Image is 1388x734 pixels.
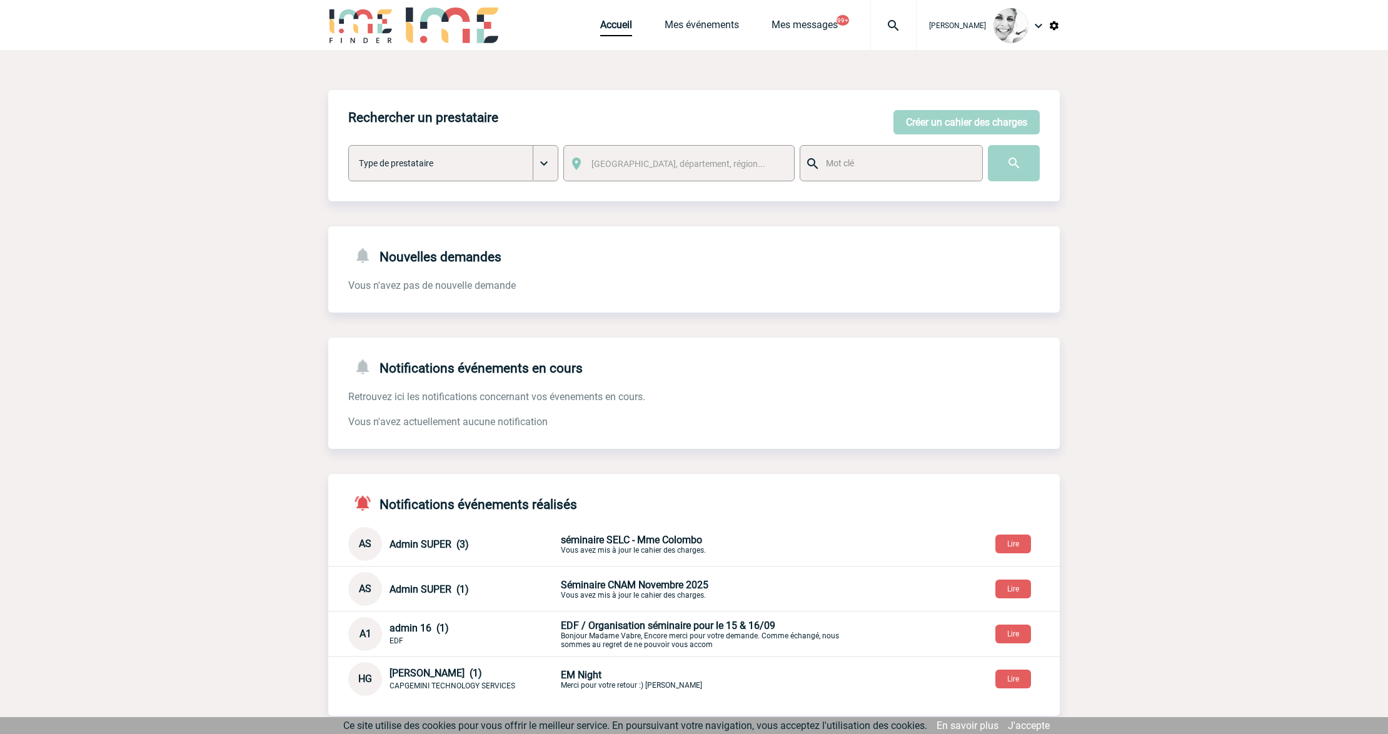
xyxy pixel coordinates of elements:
[985,672,1041,684] a: Lire
[561,534,702,546] span: séminaire SELC - Mme Colombo
[348,662,1060,696] div: Conversation privée : Client - Agence
[390,583,469,595] span: Admin SUPER (1)
[343,720,927,731] span: Ce site utilise des cookies pour vous offrir le meilleur service. En poursuivant votre navigation...
[348,110,498,125] h4: Rechercher un prestataire
[995,625,1031,643] button: Lire
[348,358,583,376] h4: Notifications événements en cours
[390,667,482,679] span: [PERSON_NAME] (1)
[1008,720,1050,731] a: J'accepte
[348,672,855,684] a: HG [PERSON_NAME] (1) CAPGEMINI TECHNOLOGY SERVICES EM NightMerci pour votre retour :) [PERSON_NAME]
[985,537,1041,549] a: Lire
[561,669,855,690] p: Merci pour votre retour :) [PERSON_NAME]
[390,622,449,634] span: admin 16 (1)
[348,627,855,639] a: A1 admin 16 (1) EDF EDF / Organisation séminaire pour le 15 & 16/09Bonjour Madame Vabre, Encore m...
[348,527,1060,561] div: Conversation privée : Client - Agence
[348,582,855,594] a: AS Admin SUPER (1) Séminaire CNAM Novembre 2025Vous avez mis à jour le cahier des charges.
[985,582,1041,594] a: Lire
[823,155,971,171] input: Mot clé
[561,620,775,631] span: EDF / Organisation séminaire pour le 15 & 16/09
[995,670,1031,688] button: Lire
[390,636,403,645] span: EDF
[561,534,855,555] p: Vous avez mis à jour le cahier des charges.
[353,246,380,264] img: notifications-24-px-g.png
[348,617,1060,651] div: Conversation privée : Client - Agence
[328,8,393,43] img: IME-Finder
[665,19,739,36] a: Mes événements
[348,246,501,264] h4: Nouvelles demandes
[348,537,855,549] a: AS Admin SUPER (3) séminaire SELC - Mme ColomboVous avez mis à jour le cahier des charges.
[995,535,1031,553] button: Lire
[937,720,998,731] a: En savoir plus
[348,494,577,512] h4: Notifications événements réalisés
[772,19,838,36] a: Mes messages
[358,673,372,685] span: HG
[561,620,855,649] p: Bonjour Madame Vabre, Encore merci pour votre demande. Comme échangé, nous sommes au regret de ne...
[390,538,469,550] span: Admin SUPER (3)
[993,8,1028,43] img: 103013-0.jpeg
[353,358,380,376] img: notifications-24-px-g.png
[561,669,601,681] span: EM Night
[988,145,1040,181] input: Submit
[348,572,1060,606] div: Conversation privée : Client - Agence
[360,628,371,640] span: A1
[591,159,765,169] span: [GEOGRAPHIC_DATA], département, région...
[929,21,986,30] span: [PERSON_NAME]
[348,391,645,403] span: Retrouvez ici les notifications concernant vos évenements en cours.
[985,627,1041,639] a: Lire
[561,579,708,591] span: Séminaire CNAM Novembre 2025
[837,15,849,26] button: 99+
[390,681,515,690] span: CAPGEMINI TECHNOLOGY SERVICES
[600,19,632,36] a: Accueil
[348,416,548,428] span: Vous n'avez actuellement aucune notification
[359,583,371,595] span: AS
[353,494,380,512] img: notifications-active-24-px-r.png
[348,279,516,291] span: Vous n'avez pas de nouvelle demande
[561,579,855,600] p: Vous avez mis à jour le cahier des charges.
[359,538,371,550] span: AS
[995,580,1031,598] button: Lire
